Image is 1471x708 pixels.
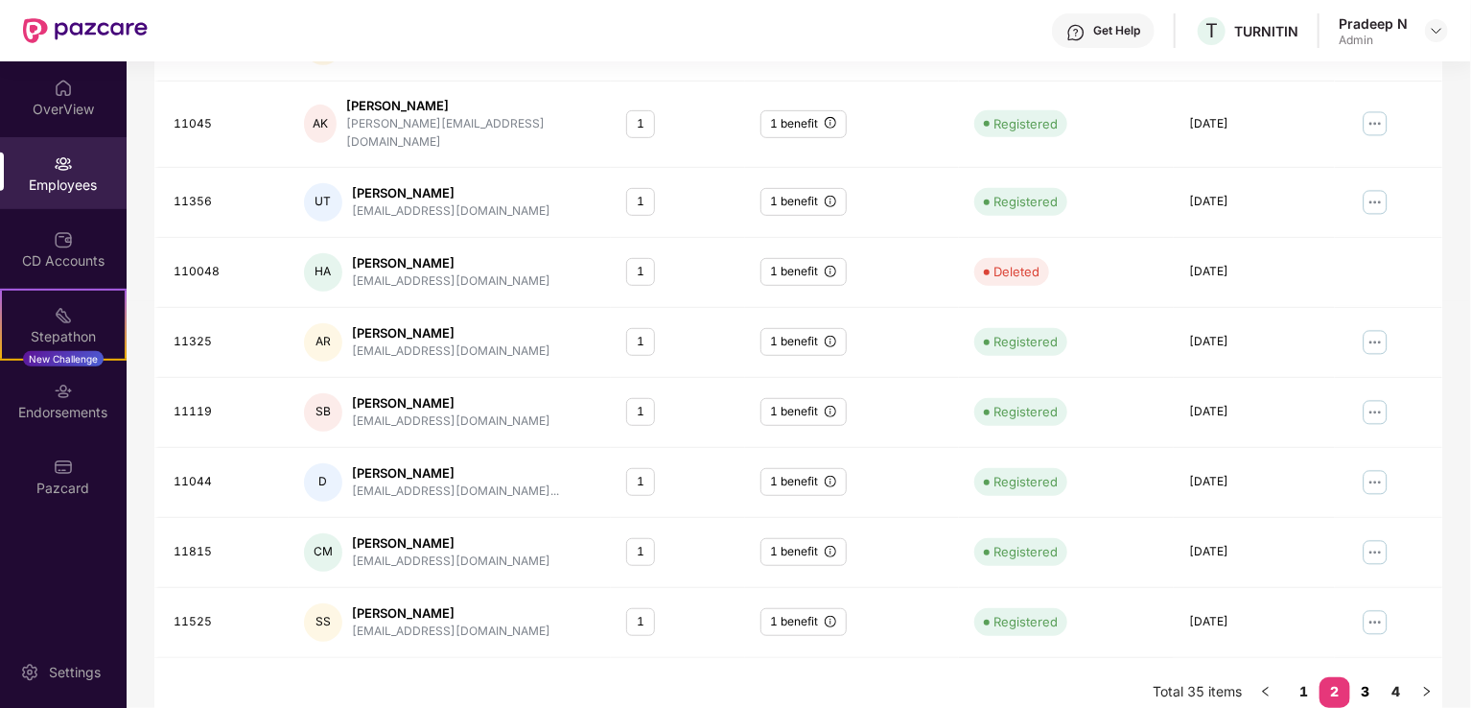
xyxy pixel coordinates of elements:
[760,110,847,138] div: 1 benefit
[825,546,836,557] span: info-circle
[174,403,273,421] div: 11119
[626,398,655,426] div: 1
[825,616,836,627] span: info-circle
[1234,22,1298,40] div: TURNITIN
[352,604,550,623] div: [PERSON_NAME]
[626,188,655,216] div: 1
[352,413,550,431] div: [EMAIL_ADDRESS][DOMAIN_NAME]
[760,258,847,286] div: 1 benefit
[352,342,550,361] div: [EMAIL_ADDRESS][DOMAIN_NAME]
[1093,23,1140,38] div: Get Help
[1360,327,1390,358] img: manageButton
[1319,677,1350,706] a: 2
[352,464,559,483] div: [PERSON_NAME]
[1289,677,1319,706] a: 1
[825,196,836,207] span: info-circle
[993,192,1058,211] div: Registered
[760,468,847,496] div: 1 benefit
[1381,677,1412,708] li: 4
[346,97,595,115] div: [PERSON_NAME]
[1350,677,1381,706] a: 3
[1066,23,1086,42] img: svg+xml;base64,PHN2ZyBpZD0iSGVscC0zMngzMiIgeG1sbnM9Imh0dHA6Ly93d3cudzMub3JnLzIwMDAvc3ZnIiB3aWR0aD...
[1421,686,1433,697] span: right
[304,183,342,222] div: UT
[993,612,1058,631] div: Registered
[1189,263,1319,281] div: [DATE]
[993,542,1058,561] div: Registered
[352,623,550,641] div: [EMAIL_ADDRESS][DOMAIN_NAME]
[304,323,342,362] div: AR
[1360,607,1390,638] img: manageButton
[43,663,106,682] div: Settings
[352,202,550,221] div: [EMAIL_ADDRESS][DOMAIN_NAME]
[1154,677,1243,708] li: Total 35 items
[760,538,847,566] div: 1 benefit
[54,230,73,249] img: svg+xml;base64,PHN2ZyBpZD0iQ0RfQWNjb3VudHMiIGRhdGEtbmFtZT0iQ0QgQWNjb3VudHMiIHhtbG5zPSJodHRwOi8vd3...
[626,328,655,356] div: 1
[2,327,125,346] div: Stepathon
[1360,108,1390,139] img: manageButton
[825,117,836,129] span: info-circle
[1189,473,1319,491] div: [DATE]
[1319,677,1350,708] li: 2
[352,184,550,202] div: [PERSON_NAME]
[174,193,273,211] div: 11356
[1381,677,1412,706] a: 4
[352,272,550,291] div: [EMAIL_ADDRESS][DOMAIN_NAME]
[626,468,655,496] div: 1
[993,262,1039,281] div: Deleted
[1250,677,1281,708] li: Previous Page
[352,553,550,571] div: [EMAIL_ADDRESS][DOMAIN_NAME]
[54,382,73,401] img: svg+xml;base64,PHN2ZyBpZD0iRW5kb3JzZW1lbnRzIiB4bWxucz0iaHR0cDovL3d3dy53My5vcmcvMjAwMC9zdmciIHdpZH...
[54,154,73,174] img: svg+xml;base64,PHN2ZyBpZD0iRW1wbG95ZWVzIiB4bWxucz0iaHR0cDovL3d3dy53My5vcmcvMjAwMC9zdmciIHdpZHRoPS...
[1350,677,1381,708] li: 3
[760,188,847,216] div: 1 benefit
[1360,537,1390,568] img: manageButton
[626,258,655,286] div: 1
[1339,14,1408,33] div: Pradeep N
[1189,403,1319,421] div: [DATE]
[304,105,337,143] div: AK
[174,613,273,631] div: 11525
[174,263,273,281] div: 110048
[23,18,148,43] img: New Pazcare Logo
[352,534,550,553] div: [PERSON_NAME]
[825,266,836,277] span: info-circle
[1412,677,1442,708] button: right
[54,79,73,98] img: svg+xml;base64,PHN2ZyBpZD0iSG9tZSIgeG1sbnM9Imh0dHA6Ly93d3cudzMub3JnLzIwMDAvc3ZnIiB3aWR0aD0iMjAiIG...
[1429,23,1444,38] img: svg+xml;base64,PHN2ZyBpZD0iRHJvcGRvd24tMzJ4MzIiIHhtbG5zPSJodHRwOi8vd3d3LnczLm9yZy8yMDAwL3N2ZyIgd2...
[304,393,342,432] div: SB
[346,115,595,152] div: [PERSON_NAME][EMAIL_ADDRESS][DOMAIN_NAME]
[1289,677,1319,708] li: 1
[993,402,1058,421] div: Registered
[1189,193,1319,211] div: [DATE]
[23,351,104,366] div: New Challenge
[54,306,73,325] img: svg+xml;base64,PHN2ZyB4bWxucz0iaHR0cDovL3d3dy53My5vcmcvMjAwMC9zdmciIHdpZHRoPSIyMSIgaGVpZ2h0PSIyMC...
[174,115,273,133] div: 11045
[304,253,342,292] div: HA
[626,110,655,138] div: 1
[760,398,847,426] div: 1 benefit
[993,114,1058,133] div: Registered
[352,483,559,501] div: [EMAIL_ADDRESS][DOMAIN_NAME]...
[626,538,655,566] div: 1
[304,533,342,572] div: CM
[626,608,655,636] div: 1
[760,328,847,356] div: 1 benefit
[304,603,342,642] div: SS
[993,472,1058,491] div: Registered
[1360,467,1390,498] img: manageButton
[760,608,847,636] div: 1 benefit
[1360,187,1390,218] img: manageButton
[174,333,273,351] div: 11325
[1189,115,1319,133] div: [DATE]
[20,663,39,682] img: svg+xml;base64,PHN2ZyBpZD0iU2V0dGluZy0yMHgyMCIgeG1sbnM9Imh0dHA6Ly93d3cudzMub3JnLzIwMDAvc3ZnIiB3aW...
[304,463,342,502] div: D
[352,254,550,272] div: [PERSON_NAME]
[1360,397,1390,428] img: manageButton
[993,332,1058,351] div: Registered
[825,476,836,487] span: info-circle
[1260,686,1272,697] span: left
[1412,677,1442,708] li: Next Page
[174,473,273,491] div: 11044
